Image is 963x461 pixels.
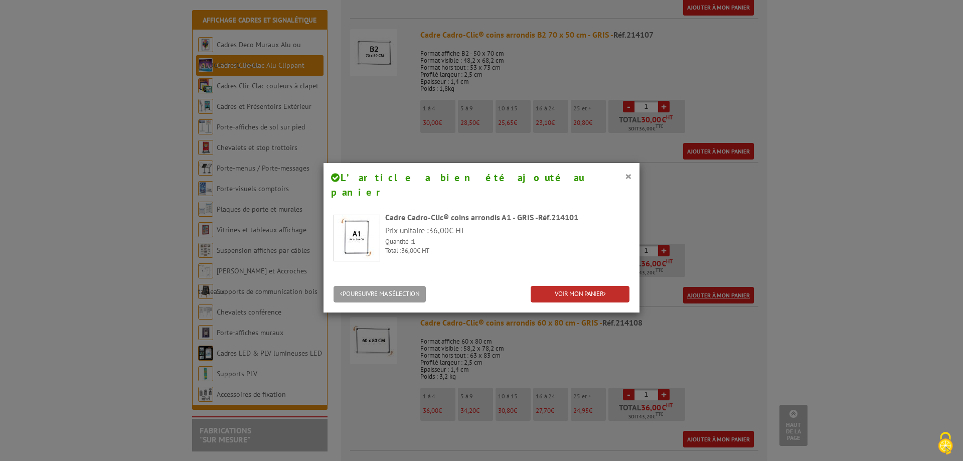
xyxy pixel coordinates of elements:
[385,246,629,256] p: Total : € HT
[334,286,426,302] button: POURSUIVRE MA SÉLECTION
[625,170,632,183] button: ×
[385,225,629,236] p: Prix unitaire : € HT
[429,225,449,235] span: 36,00
[412,237,415,246] span: 1
[928,427,963,461] button: Cookies (fenêtre modale)
[538,212,578,222] span: Réf.214101
[331,171,632,199] h4: L’article a bien été ajouté au panier
[531,286,629,302] a: VOIR MON PANIER
[933,431,958,456] img: Cookies (fenêtre modale)
[385,237,629,247] p: Quantité :
[401,246,417,255] span: 36,00
[385,212,629,223] div: Cadre Cadro-Clic® coins arrondis A1 - GRIS -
